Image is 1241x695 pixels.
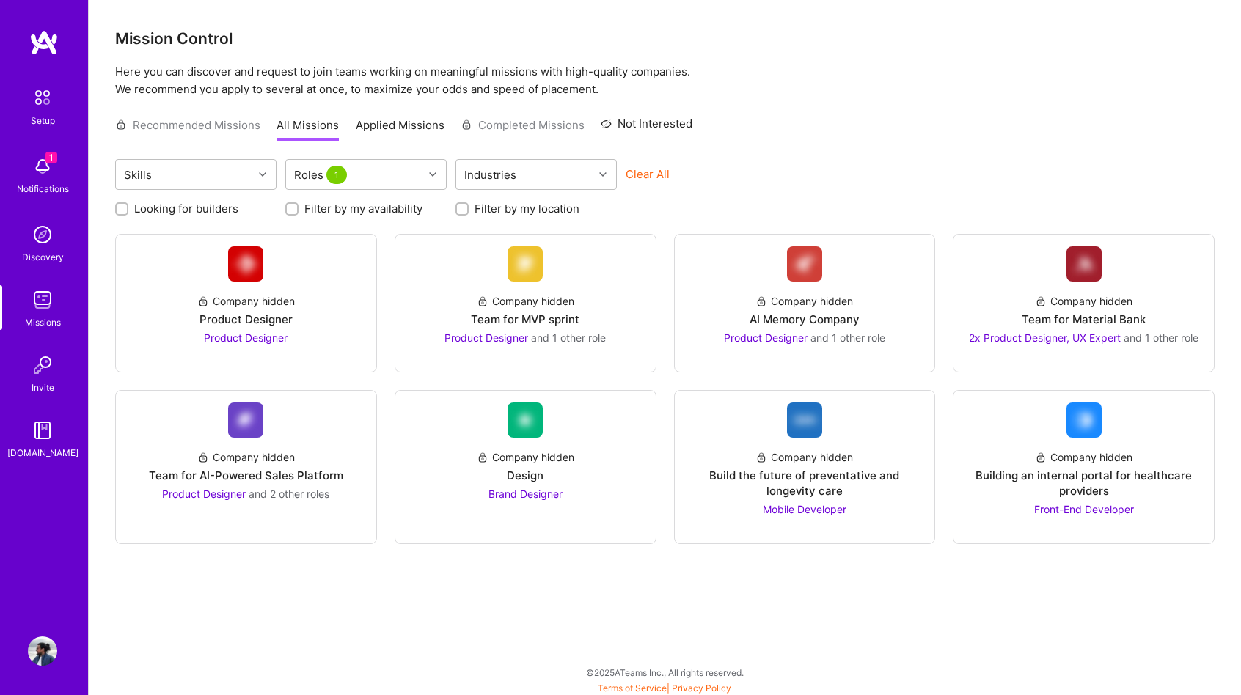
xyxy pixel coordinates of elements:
[25,315,61,330] div: Missions
[787,246,822,282] img: Company Logo
[1035,293,1132,309] div: Company hidden
[17,181,69,196] div: Notifications
[162,488,246,500] span: Product Designer
[724,331,808,344] span: Product Designer
[28,152,57,181] img: bell
[32,380,54,395] div: Invite
[259,171,266,178] i: icon Chevron
[1035,449,1132,465] div: Company hidden
[326,166,347,184] span: 1
[755,293,853,309] div: Company hidden
[507,468,543,483] div: Design
[29,29,59,56] img: logo
[1066,246,1102,282] img: Company Logo
[249,488,329,500] span: and 2 other roles
[488,488,563,500] span: Brand Designer
[407,246,644,360] a: Company LogoCompany hiddenTeam for MVP sprintProduct Designer and 1 other role
[28,350,57,380] img: Invite
[27,82,58,113] img: setup
[475,201,579,216] label: Filter by my location
[965,468,1202,499] div: Building an internal portal for healthcare providers
[598,683,667,694] a: Terms of Service
[598,683,731,694] span: |
[969,331,1121,344] span: 2x Product Designer, UX Expert
[477,449,574,465] div: Company hidden
[149,468,343,483] div: Team for AI-Powered Sales Platform
[28,416,57,445] img: guide book
[45,152,57,163] span: 1
[228,246,263,282] img: Company Logo
[115,63,1215,98] p: Here you can discover and request to join teams working on meaningful missions with high-quality ...
[24,636,61,666] a: User Avatar
[687,246,923,360] a: Company LogoCompany hiddenAI Memory CompanyProduct Designer and 1 other role
[531,331,606,344] span: and 1 other role
[687,468,923,499] div: Build the future of preventative and longevity care
[1066,402,1102,438] img: Company Logo
[965,402,1202,532] a: Company LogoCompany hiddenBuilding an internal portal for healthcare providersFront-End Developer
[965,246,1202,360] a: Company LogoCompany hiddenTeam for Material Bank2x Product Designer, UX Expert and 1 other role
[115,29,1215,48] h3: Mission Control
[601,115,692,141] a: Not Interested
[444,331,528,344] span: Product Designer
[204,331,288,344] span: Product Designer
[197,293,295,309] div: Company hidden
[134,201,238,216] label: Looking for builders
[228,402,263,438] img: Company Logo
[22,249,64,265] div: Discovery
[128,246,365,360] a: Company LogoCompany hiddenProduct DesignerProduct Designer
[128,402,365,532] a: Company LogoCompany hiddenTeam for AI-Powered Sales PlatformProduct Designer and 2 other roles
[750,312,860,327] div: AI Memory Company
[672,683,731,694] a: Privacy Policy
[88,654,1241,691] div: © 2025 ATeams Inc., All rights reserved.
[31,113,55,128] div: Setup
[687,402,923,532] a: Company LogoCompany hiddenBuild the future of preventative and longevity careMobile Developer
[471,312,579,327] div: Team for MVP sprint
[787,402,822,438] img: Company Logo
[508,246,543,282] img: Company Logo
[28,220,57,249] img: discovery
[429,171,436,178] i: icon Chevron
[477,293,574,309] div: Company hidden
[197,449,295,465] div: Company hidden
[626,166,670,182] button: Clear All
[290,164,354,185] div: Roles
[199,312,293,327] div: Product Designer
[1034,503,1134,515] span: Front-End Developer
[755,449,853,465] div: Company hidden
[1022,312,1146,327] div: Team for Material Bank
[599,171,607,178] i: icon Chevron
[28,636,57,666] img: User Avatar
[120,164,155,185] div: Skills
[277,117,339,141] a: All Missions
[508,402,543,438] img: Company Logo
[28,285,57,315] img: teamwork
[407,402,644,532] a: Company LogoCompany hiddenDesignBrand Designer
[461,164,520,185] div: Industries
[1124,331,1198,344] span: and 1 other role
[810,331,885,344] span: and 1 other role
[304,201,422,216] label: Filter by my availability
[763,503,846,515] span: Mobile Developer
[7,445,78,460] div: [DOMAIN_NAME]
[356,117,444,141] a: Applied Missions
